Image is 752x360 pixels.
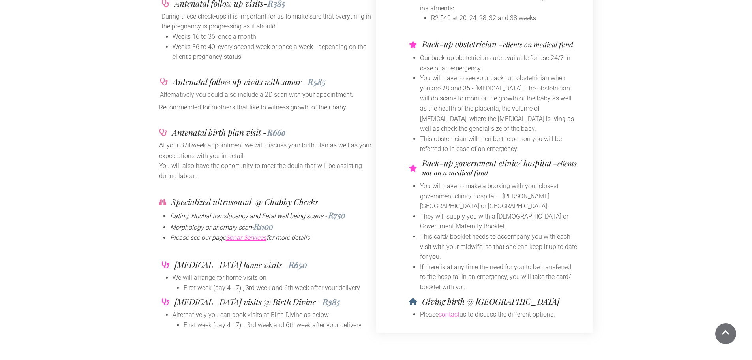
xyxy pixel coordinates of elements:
span: You will have to see your back–up obstetrician when you are 28 and 35 - [MEDICAL_DATA]. The obste... [420,74,574,132]
li: Alternatively you can book visits at Birth Divine as below [173,310,363,320]
span: clients on medical fund [503,40,573,49]
li: Please us to discuss the different options. [420,309,587,320]
span: R585 [308,76,326,87]
h4: Back-up government clinic/ hospital - [422,159,578,177]
span: e see our page for more details [186,234,310,241]
p: Recommended for mother's that like to witness growth of their baby. [159,102,376,113]
span: R750 [328,209,345,220]
a: Scroll To Top [715,323,736,344]
li: This obstetrician will then be the person you will be referred to in case of an emergency. [420,134,578,154]
span: R66o [267,126,285,138]
li: R2 540 at 20, 24, 28, 32 and 38 weeks [431,13,578,23]
a: contact [439,311,459,318]
a: Sonar Services [226,234,266,241]
li: Weeks 16 to 36: once a month [173,32,374,42]
li: Our back-up obstetricians are available for use 24/7 in case of an emergency. [420,53,578,73]
span: Morphology or anomaly scan [170,224,252,231]
h4: Back-up obstetrician - [422,40,575,49]
h4: Antenatal birth plan visit - [172,128,285,136]
span: Dating, Nuchal translucency and Fetal well being scans - [170,212,327,220]
li: First week (day 4 - 7) , 3rd week and 6th week after your delivery [184,320,363,330]
h4: Antenatal follow up vivits with sonar - [173,77,326,86]
p: You will also have the opportunity to meet the doula that will be assisting during labour. [159,161,376,181]
span: - [252,224,273,231]
li: If there is at any time the need for you to be transferred to the hospital in an emergency, you w... [420,262,578,292]
span: Pleas [170,234,186,241]
p: At your 37 week appointment we will discuss your birth plan as well as your expectations with you... [159,140,376,161]
li: First week (day 4 - 7) , 3rd week and 6th week after your delivery [184,283,363,293]
li: This card/ booklet needs to accompany you with each visit with your midwife, so that she can keep... [420,232,578,262]
span: clients not on a medical fund [422,159,577,177]
h4: Specialized ultrasound @ Chubby Cheeks [171,198,318,206]
h4: [MEDICAL_DATA] visits @ Birth Divine - [174,298,340,306]
span: R385 [323,296,340,307]
h4: Giving birth @ [GEOGRAPHIC_DATA] [422,297,559,305]
span: th [188,143,192,149]
p: Alternatively you could also include a 2D scan with your appointment. [160,90,375,100]
h4: [MEDICAL_DATA] home visits - [174,260,307,269]
span: R1100 [254,221,273,232]
p: During these check-ups it is important for us to make sure that everything in the pregnancy is pr... [161,11,374,32]
li: You will have to make a booking with your closest government clinic/ hospital - [PERSON_NAME][GEO... [420,181,578,211]
span: R650 [289,259,307,270]
li: We will arrange for home visits on [173,273,363,283]
li: They will supply you with a [DEMOGRAPHIC_DATA] or Government Maternity Booklet. [420,211,578,232]
li: Weeks 36 to 40: every second week or once a week - depending on the client's pregnancy status. [173,42,374,62]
